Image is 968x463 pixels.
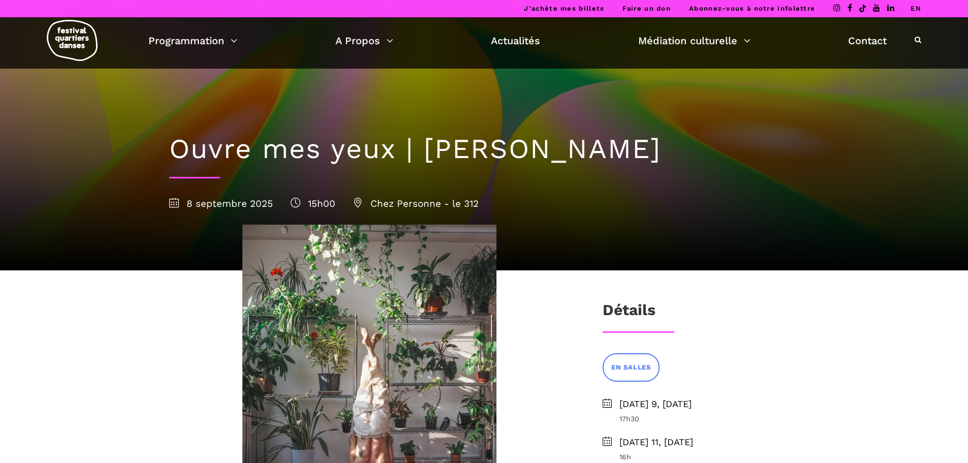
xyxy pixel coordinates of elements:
a: EN [911,5,921,12]
span: 15h00 [291,198,335,209]
a: Contact [848,32,887,49]
span: [DATE] 11, [DATE] [619,435,799,450]
a: Programmation [148,32,237,49]
a: Faire un don [622,5,671,12]
span: 17h30 [619,413,799,424]
span: [DATE] 9, [DATE] [619,397,799,412]
a: A Propos [335,32,393,49]
a: EN SALLES [603,353,660,381]
a: Abonnez-vous à notre infolettre [689,5,815,12]
span: 8 septembre 2025 [169,198,273,209]
span: 16h [619,451,799,462]
a: Médiation culturelle [638,32,751,49]
a: Actualités [491,32,540,49]
h3: Détails [603,301,655,326]
span: Chez Personne - le 312 [353,198,479,209]
img: logo-fqd-med [47,20,98,61]
h1: Ouvre mes yeux | [PERSON_NAME] [169,133,799,166]
span: EN SALLES [611,362,651,373]
a: J’achète mes billets [524,5,604,12]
